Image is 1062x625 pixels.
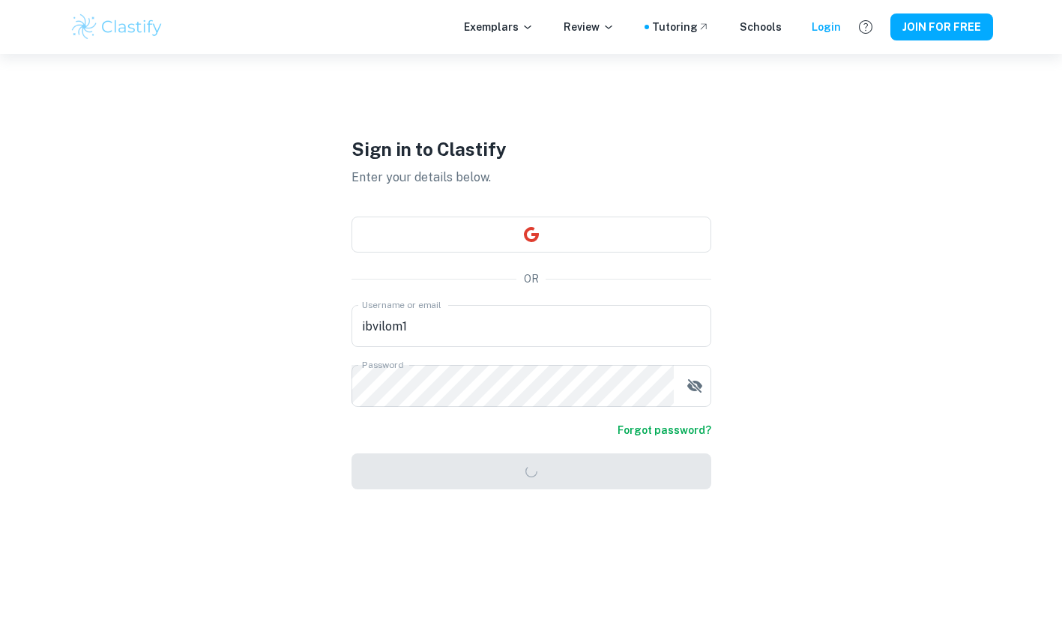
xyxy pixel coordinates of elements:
p: Review [564,19,615,35]
label: Username or email [362,298,441,311]
button: Help and Feedback [853,14,878,40]
img: Clastify logo [70,12,165,42]
p: Exemplars [464,19,534,35]
a: Schools [740,19,782,35]
a: Login [812,19,841,35]
p: Enter your details below. [352,169,711,187]
label: Password [362,358,403,371]
a: Tutoring [652,19,710,35]
p: OR [524,271,539,287]
a: Forgot password? [618,422,711,438]
h1: Sign in to Clastify [352,136,711,163]
button: JOIN FOR FREE [890,13,993,40]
